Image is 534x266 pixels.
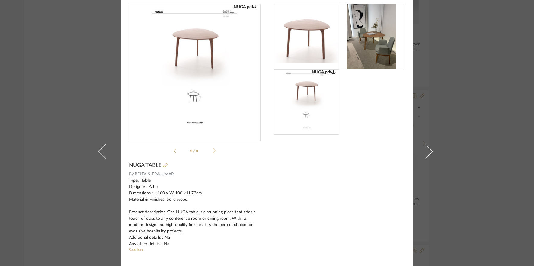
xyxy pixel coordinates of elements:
span: By [129,171,134,177]
div: NUGA.pdf [234,4,257,10]
a: NUGA.pdf [274,69,339,135]
img: 70d63c3c-ef6f-4523-8367-370f16415994_436x436.jpg [148,4,241,136]
span: 3 [190,149,193,153]
a: See less [129,248,143,252]
img: 7b9ec38e-6c0f-4e7e-8286-4e4b165d1454_216x216.jpg [347,4,396,69]
span: / [193,149,196,153]
div: NUGA.pdf [312,70,336,75]
div: Type: Table Designer : Arbel Dimensions : l 100 x W 100 x H 73cm Material & Finishes: Solid wood.... [129,177,261,247]
span: 3 [196,149,199,153]
span: BELTA & FRAJUMAR [135,171,261,177]
a: NUGA.pdf [129,4,261,136]
img: 8282f7a9-3c6b-42c9-ab68-481ba0dbbf5f_216x216.jpg [274,10,339,63]
img: 70d63c3c-ef6f-4523-8367-370f16415994_216x216.jpg [283,69,329,135]
span: NUGA TABLE [129,162,161,169]
div: 2 [129,4,260,136]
